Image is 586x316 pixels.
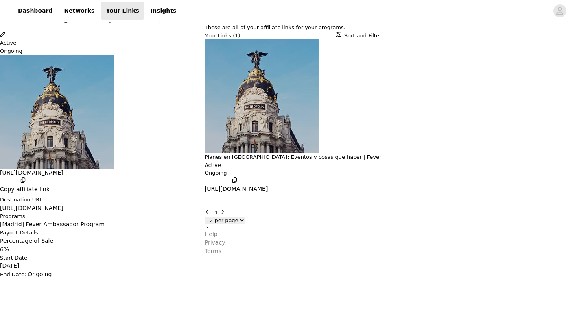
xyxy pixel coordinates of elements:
[59,2,99,20] a: Networks
[556,4,564,17] div: avatar
[28,270,52,279] p: Ongoing
[13,2,57,20] a: Dashboard
[101,2,144,20] a: Your Links
[146,2,181,20] a: Insights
